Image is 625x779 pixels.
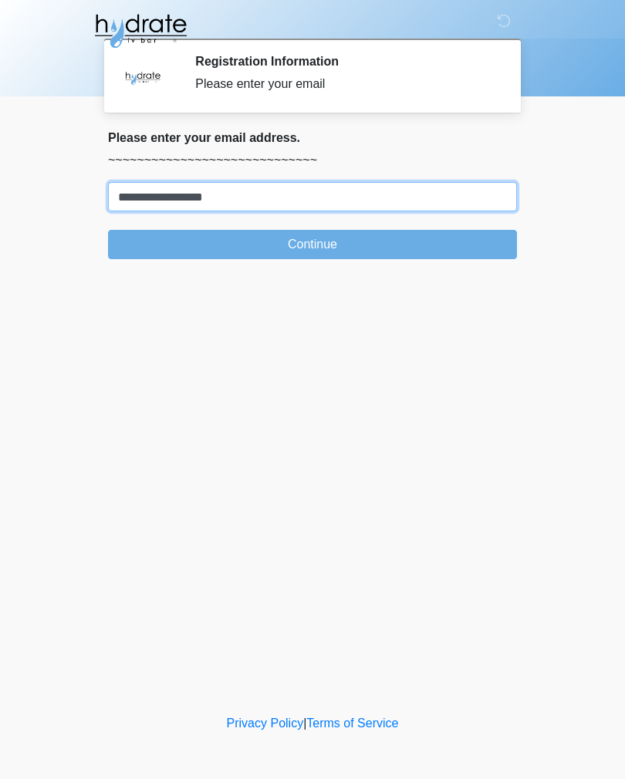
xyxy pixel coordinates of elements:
a: Terms of Service [306,717,398,730]
h2: Please enter your email address. [108,130,517,145]
img: Agent Avatar [120,54,166,100]
img: Hydrate IV Bar - Fort Collins Logo [93,12,188,50]
button: Continue [108,230,517,259]
a: | [303,717,306,730]
p: ~~~~~~~~~~~~~~~~~~~~~~~~~~~~~ [108,151,517,170]
div: Please enter your email [195,75,494,93]
a: Privacy Policy [227,717,304,730]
